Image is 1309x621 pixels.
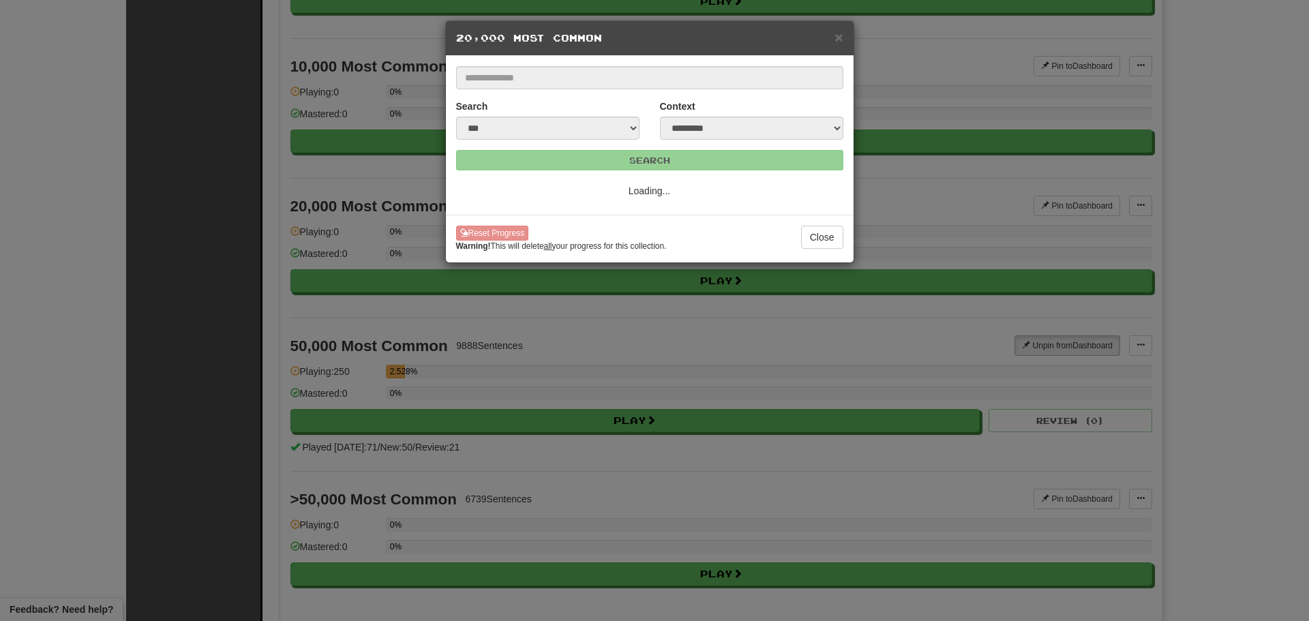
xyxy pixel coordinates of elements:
h5: 20,000 Most Common [456,31,843,45]
button: Reset Progress [456,226,529,241]
button: Search [456,150,843,170]
p: Loading... [456,184,843,198]
label: Context [660,100,695,113]
button: Close [801,226,843,249]
strong: Warning! [456,241,491,251]
button: Close [834,30,843,44]
label: Search [456,100,488,113]
u: all [544,241,552,251]
span: × [834,29,843,45]
small: This will delete your progress for this collection. [456,241,667,252]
